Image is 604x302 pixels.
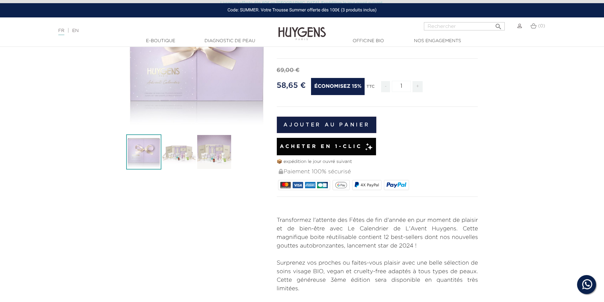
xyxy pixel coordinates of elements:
a: FR [58,29,64,35]
a: Diagnostic de peau [198,38,262,44]
div: | [55,27,247,35]
img: AMEX [305,182,315,188]
div: TTC [367,80,375,97]
span: - [381,81,390,92]
img: MASTERCARD [280,182,291,188]
span: (0) [538,24,545,28]
img: Le Calendrier de L'Avent [126,134,161,170]
a: Officine Bio [337,38,400,44]
img: Paiement 100% sécurisé [279,169,283,174]
a: EN [72,29,79,33]
span: 69,00 € [277,67,300,73]
img: CB_NATIONALE [317,182,328,188]
i:  [495,21,502,29]
img: google_pay [335,182,347,188]
input: Quantité [392,81,411,92]
img: VISA [293,182,303,188]
button:  [493,20,504,29]
span: + [412,81,423,92]
span: 58,65 € [277,82,306,89]
span: Économisez 15% [311,78,365,95]
div: Paiement 100% sécurisé [278,165,478,179]
p: 📦 expédition le jour ouvré suivant [277,158,478,165]
img: Huygens [278,17,326,41]
span: 4X PayPal [360,183,379,187]
p: Transformez l'attente des Fêtes de fin d'année en pur moment de plaisir et de bien-être avec Le C... [277,216,478,250]
a: Nos engagements [406,38,469,44]
a: E-Boutique [129,38,192,44]
button: Ajouter au panier [277,117,377,133]
input: Rechercher [424,22,505,30]
p: Surprenez vos proches ou faites-vous plaisir avec une belle sélection de soins visage BIO, vegan ... [277,259,478,293]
